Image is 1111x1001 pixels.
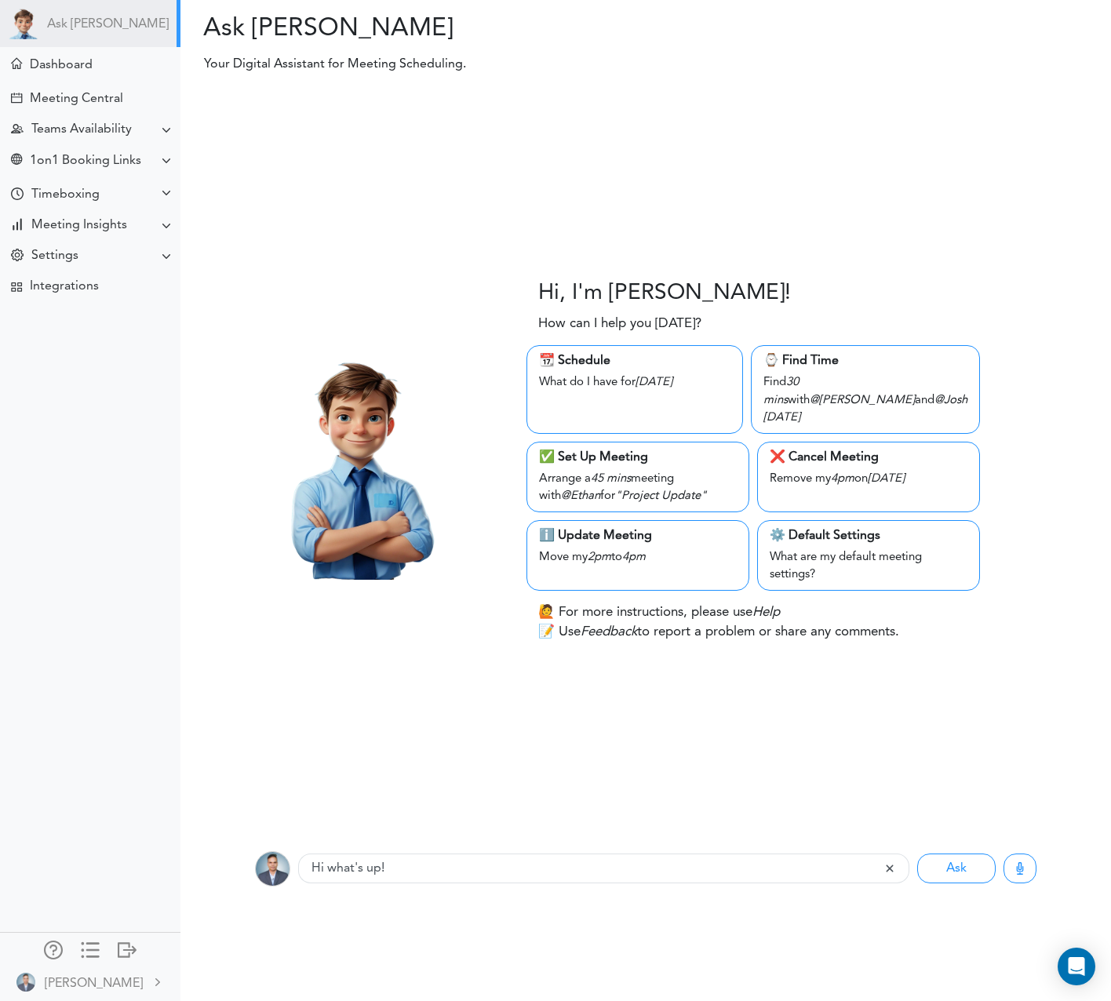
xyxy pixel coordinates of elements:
div: Open Intercom Messenger [1058,948,1095,985]
img: Powered by TEAMCAL AI [8,8,39,39]
div: Move my to [539,545,737,567]
div: Time Your Goals [11,187,24,202]
div: Teams Availability [31,122,132,137]
button: Ask [917,854,996,883]
div: Meeting Insights [31,218,127,233]
a: Manage Members and Externals [44,941,63,963]
i: 4pm [831,473,854,485]
i: 30 mins [763,377,799,406]
div: Log out [118,941,137,956]
div: ❌ Cancel Meeting [770,448,967,467]
i: "Project Update" [615,490,707,502]
img: Theo.png [239,344,475,579]
a: Change side menu [81,941,100,963]
p: Your Digital Assistant for Meeting Scheduling. [193,55,844,74]
i: @Josh [934,395,967,406]
p: 🙋 For more instructions, please use [538,602,780,623]
img: BWv8PPf8N0ctf3JvtTlAAAAAASUVORK5CYII= [255,851,290,886]
div: Meeting Central [30,92,123,107]
i: Feedback [581,625,637,639]
div: ⌚️ Find Time [763,351,967,370]
div: 1on1 Booking Links [30,154,141,169]
p: How can I help you [DATE]? [538,314,701,334]
i: @[PERSON_NAME] [810,395,915,406]
i: 45 mins [591,473,631,485]
div: Arrange a meeting with for [539,467,737,506]
i: [DATE] [636,377,672,388]
div: Remove my on [770,467,967,489]
div: Manage Members and Externals [44,941,63,956]
i: Help [752,606,780,619]
div: Dashboard [30,58,93,73]
div: Settings [31,249,78,264]
i: @Ethan [561,490,600,502]
div: Integrations [30,279,99,294]
div: Create Meeting [11,93,22,104]
div: Meeting Dashboard [11,58,22,69]
p: 📝 Use to report a problem or share any comments. [538,622,899,642]
i: [DATE] [868,473,905,485]
div: Find with and [763,370,967,428]
h3: Hi, I'm [PERSON_NAME]! [538,281,791,308]
div: Timeboxing [31,187,100,202]
a: [PERSON_NAME] [2,964,179,999]
a: Ask [PERSON_NAME] [47,17,169,32]
div: 📆 Schedule [539,351,730,370]
div: TEAMCAL AI Workflow Apps [11,282,22,293]
div: What do I have for [539,370,730,392]
i: [DATE] [763,412,800,424]
i: 2pm [588,551,611,563]
div: [PERSON_NAME] [45,974,143,993]
img: BWv8PPf8N0ctf3JvtTlAAAAAASUVORK5CYII= [16,973,35,992]
div: ⚙️ Default Settings [770,526,967,545]
div: Share Meeting Link [11,154,22,169]
div: ℹ️ Update Meeting [539,526,737,545]
i: 4pm [622,551,646,563]
div: Show only icons [81,941,100,956]
div: What are my default meeting settings? [770,545,967,584]
div: ✅ Set Up Meeting [539,448,737,467]
h2: Ask [PERSON_NAME] [192,14,634,44]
